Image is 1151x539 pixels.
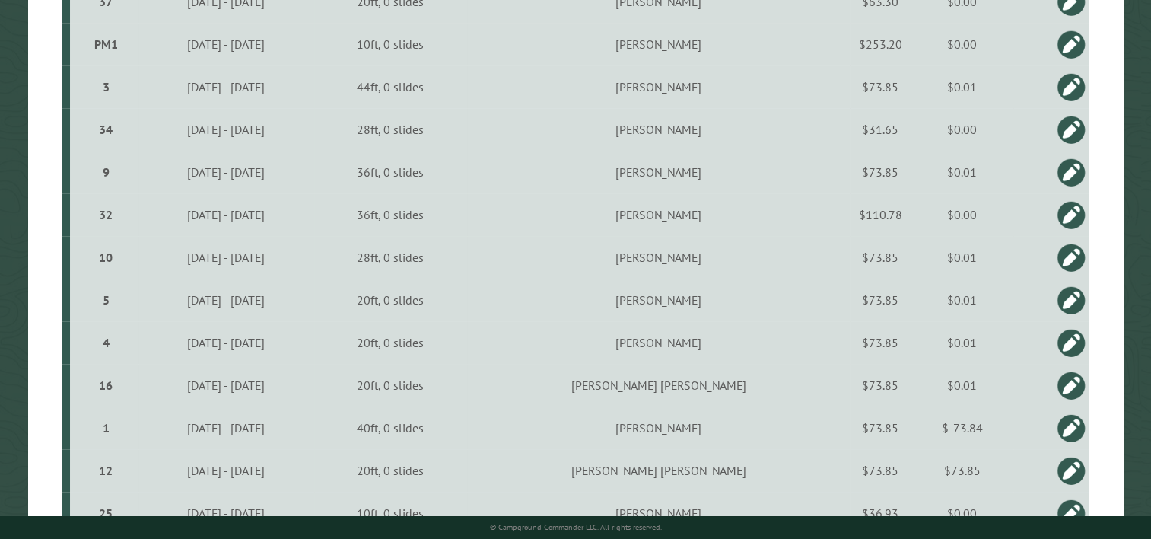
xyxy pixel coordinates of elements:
td: [PERSON_NAME] [467,193,851,236]
td: 20ft, 0 slides [314,364,467,407]
td: $73.85 [850,65,911,108]
div: [DATE] - [DATE] [141,122,312,137]
div: [DATE] - [DATE] [141,463,312,478]
td: $73.85 [850,236,911,279]
td: $0.01 [911,279,1013,321]
td: $73.85 [911,449,1013,492]
div: 25 [76,506,136,521]
td: $0.01 [911,151,1013,193]
div: [DATE] - [DATE] [141,335,312,350]
td: $73.85 [850,407,911,449]
td: 28ft, 0 slides [314,236,467,279]
td: [PERSON_NAME] [467,151,851,193]
td: $73.85 [850,279,911,321]
td: $0.00 [911,193,1013,236]
td: 28ft, 0 slides [314,108,467,151]
div: 12 [76,463,136,478]
div: 4 [76,335,136,350]
td: [PERSON_NAME] [467,236,851,279]
div: [DATE] - [DATE] [141,207,312,222]
div: 32 [76,207,136,222]
td: $0.01 [911,364,1013,407]
div: [DATE] - [DATE] [141,79,312,94]
td: [PERSON_NAME] [PERSON_NAME] [467,364,851,407]
div: 34 [76,122,136,137]
td: $73.85 [850,449,911,492]
td: [PERSON_NAME] [467,23,851,65]
td: 10ft, 0 slides [314,23,467,65]
div: [DATE] - [DATE] [141,164,312,180]
td: [PERSON_NAME] [467,407,851,449]
td: $0.01 [911,236,1013,279]
div: [DATE] - [DATE] [141,506,312,521]
div: [DATE] - [DATE] [141,292,312,308]
div: PM1 [76,37,136,52]
td: $110.78 [850,193,911,236]
div: 9 [76,164,136,180]
td: $0.00 [911,492,1013,534]
div: 5 [76,292,136,308]
td: $-73.84 [911,407,1013,449]
td: $0.00 [911,108,1013,151]
td: [PERSON_NAME] [467,321,851,364]
td: 10ft, 0 slides [314,492,467,534]
td: [PERSON_NAME] [467,492,851,534]
div: 3 [76,79,136,94]
td: $73.85 [850,364,911,407]
td: $73.85 [850,321,911,364]
td: 40ft, 0 slides [314,407,467,449]
td: $0.00 [911,23,1013,65]
div: [DATE] - [DATE] [141,250,312,265]
div: 1 [76,420,136,435]
td: 20ft, 0 slides [314,449,467,492]
td: 44ft, 0 slides [314,65,467,108]
td: 20ft, 0 slides [314,279,467,321]
div: 16 [76,378,136,393]
td: 36ft, 0 slides [314,193,467,236]
div: 10 [76,250,136,265]
div: [DATE] - [DATE] [141,37,312,52]
td: [PERSON_NAME] [467,279,851,321]
td: $31.65 [850,108,911,151]
td: $0.01 [911,321,1013,364]
td: $0.01 [911,65,1013,108]
td: 20ft, 0 slides [314,321,467,364]
td: $73.85 [850,151,911,193]
small: © Campground Commander LLC. All rights reserved. [490,522,662,532]
td: 36ft, 0 slides [314,151,467,193]
td: [PERSON_NAME] [PERSON_NAME] [467,449,851,492]
td: [PERSON_NAME] [467,108,851,151]
td: [PERSON_NAME] [467,65,851,108]
div: [DATE] - [DATE] [141,420,312,435]
td: $36.93 [850,492,911,534]
div: [DATE] - [DATE] [141,378,312,393]
td: $253.20 [850,23,911,65]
